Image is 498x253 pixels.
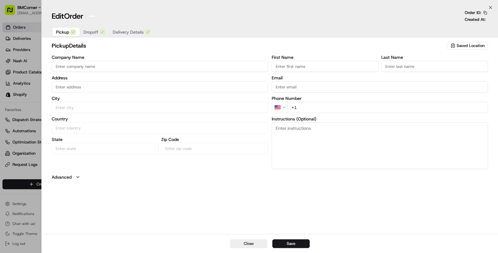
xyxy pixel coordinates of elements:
label: Email [272,76,488,80]
div: Past conversations [6,81,42,86]
span: [PERSON_NAME] [19,96,50,101]
input: Enter first name [272,61,378,72]
div: Start new chat [28,59,102,65]
p: Order ID: [465,10,481,16]
img: Zach Benton [6,90,16,100]
span: Pickup [56,29,69,35]
label: Last Name [381,55,488,59]
img: 8016278978528_b943e370aa5ada12b00a_72.png [13,59,24,70]
span: Saved Location [457,43,485,49]
label: Country [52,117,268,121]
a: 💻API Documentation [50,136,102,148]
button: Start new chat [106,61,113,68]
a: 📗Knowledge Base [4,136,50,148]
button: Saved Location [447,41,488,50]
label: Phone Number [272,96,488,101]
input: Enter country [52,122,268,134]
button: Advanced [52,174,488,180]
label: Instructions (Optional) [272,117,488,121]
p: Welcome 👋 [6,25,113,35]
span: [DATE] [55,96,68,101]
input: Enter company name [52,61,268,72]
label: Advanced [52,174,72,180]
label: State [52,137,158,142]
input: Clear [16,40,103,46]
span: Order [64,11,83,21]
span: • [52,113,54,118]
button: Save [272,239,310,248]
input: Enter zip code [161,143,268,154]
span: [PERSON_NAME] [19,113,50,118]
span: Dropoff [83,29,98,35]
label: City [52,96,268,101]
span: API Documentation [59,139,100,145]
input: Enter address [52,81,268,92]
span: Pylon [62,154,75,159]
div: 📗 [6,139,11,144]
input: Enter city [52,102,268,113]
label: Zip Code [161,137,268,142]
span: [DATE] [55,113,68,118]
input: Enter phone number [288,102,488,113]
div: 💻 [53,139,58,144]
img: Nash [6,6,19,18]
span: • [52,96,54,101]
label: First Name [272,55,378,59]
button: Close [230,239,267,248]
a: Powered byPylon [44,154,75,159]
div: We're available if you need us! [28,65,86,70]
input: Enter last name [381,61,488,72]
h1: Edit [52,11,83,21]
button: See all [96,79,113,87]
img: 1736555255976-a54dd68f-1ca7-489b-9aae-adbdc363a1c4 [6,59,17,70]
label: Company Name [52,55,268,59]
span: Delivery Details [113,29,144,35]
p: Created At: [465,17,486,22]
h2: pickup Details [52,41,446,50]
img: Masood Aslam [6,107,16,117]
input: Enter state [52,143,158,154]
input: Enter email [272,81,488,92]
label: Address [52,76,268,80]
span: Knowledge Base [12,139,48,145]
